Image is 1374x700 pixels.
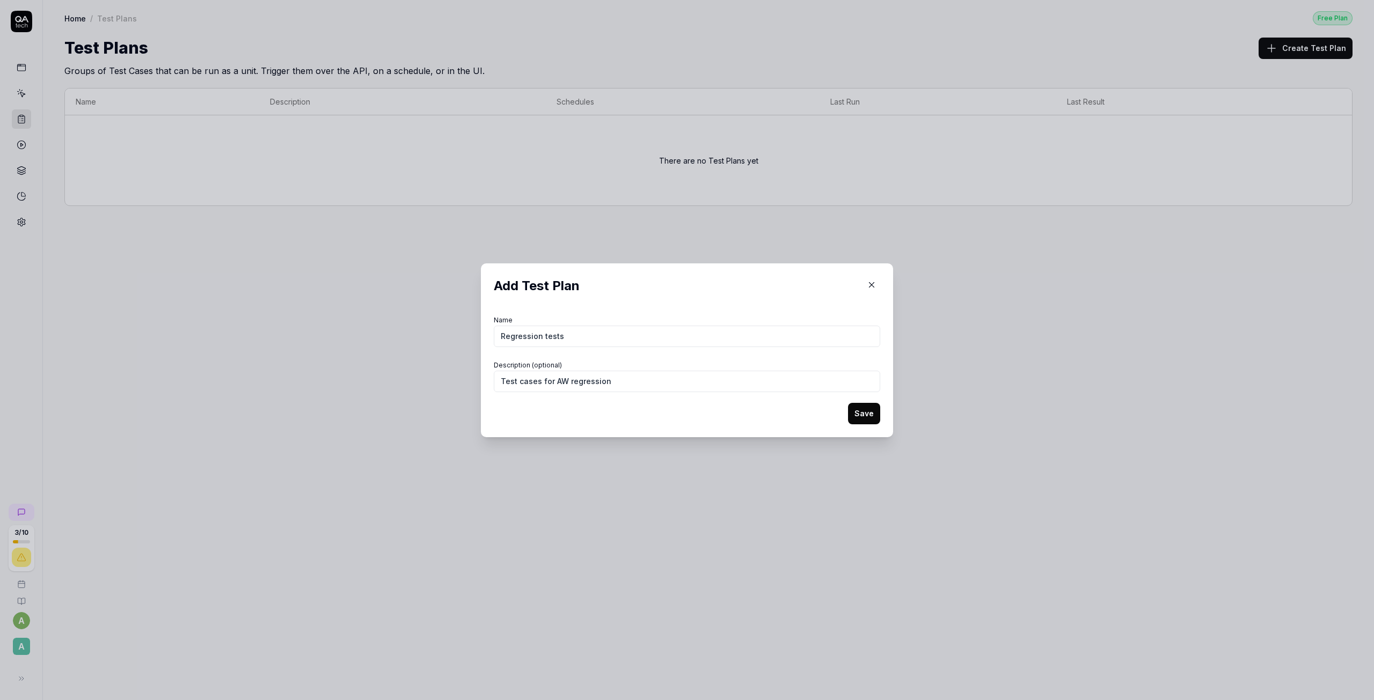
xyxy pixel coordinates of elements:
input: Regression Tests [494,326,880,347]
label: Name [494,316,513,324]
label: Description (optional) [494,361,562,369]
button: Save [848,403,880,424]
button: Close Modal [863,276,880,293]
input: Tests to run after each deploy to staging environment [494,371,880,392]
h2: Add Test Plan [494,276,880,296]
